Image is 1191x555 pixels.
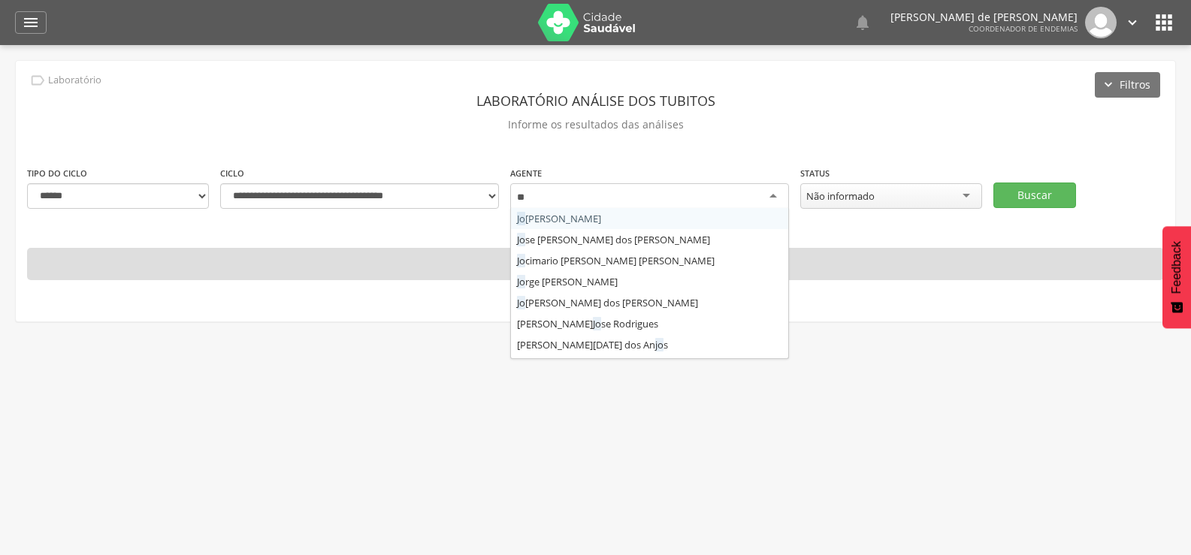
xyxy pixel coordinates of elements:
div: cimario [PERSON_NAME] [PERSON_NAME] [511,250,788,271]
span: Jo [517,212,525,225]
i:  [854,14,872,32]
p: Laboratório [48,74,101,86]
button: Filtros [1095,72,1160,98]
div: Não informado [806,189,875,203]
i:  [1152,11,1176,35]
span: Jo [517,233,525,246]
span: jo [655,338,664,351]
a:  [854,7,872,38]
span: Coordenador de Endemias [969,23,1078,34]
i:  [22,14,40,32]
span: Jo [517,254,525,267]
label: Agente [510,167,542,179]
button: Feedback - Mostrar pesquisa [1162,226,1191,328]
label: Ciclo [220,167,244,179]
button: Buscar [993,182,1076,208]
div: [PERSON_NAME] se de [PERSON_NAME] [511,355,788,376]
header: Laboratório análise dos tubitos [27,87,1164,114]
div: rge [PERSON_NAME] [511,271,788,292]
span: Feedback [1170,241,1183,294]
a:  [15,11,47,34]
p: [PERSON_NAME] de [PERSON_NAME] [890,12,1078,23]
i:  [1124,14,1141,31]
div: se [PERSON_NAME] dos [PERSON_NAME] [511,229,788,250]
span: Jo [517,296,525,309]
p: Informe os resultados das análises [27,114,1164,135]
span: Jo [593,317,601,330]
div: [PERSON_NAME] [511,208,788,229]
div: [PERSON_NAME][DATE] dos An s [511,334,788,355]
a:  [1124,7,1141,38]
div: [PERSON_NAME] se Rodrigues [511,313,788,334]
p: Nenhum resultado encontrado! [27,248,1164,281]
label: Tipo do ciclo [27,167,87,179]
i:  [29,72,46,89]
span: Jo [517,275,525,288]
label: Status [800,167,830,179]
div: [PERSON_NAME] dos [PERSON_NAME] [511,292,788,313]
